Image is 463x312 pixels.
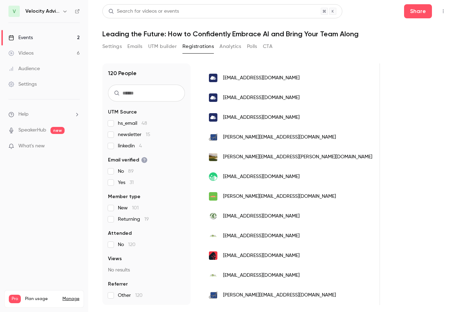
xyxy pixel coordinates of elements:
[118,131,150,138] span: newsletter
[223,173,300,181] span: [EMAIL_ADDRESS][DOMAIN_NAME]
[223,134,336,141] span: [PERSON_NAME][EMAIL_ADDRESS][DOMAIN_NAME]
[139,143,142,148] span: 4
[223,232,300,240] span: [EMAIL_ADDRESS][DOMAIN_NAME]
[209,271,217,280] img: think-team.com
[108,69,137,78] h1: 120 People
[118,204,139,212] span: New
[9,295,21,303] span: Pro
[223,153,372,161] span: [PERSON_NAME][EMAIL_ADDRESS][PERSON_NAME][DOMAIN_NAME]
[209,74,217,82] img: successkpi.com
[146,132,150,137] span: 15
[130,180,134,185] span: 31
[209,172,217,181] img: scorpioco.com
[263,41,272,52] button: CTA
[209,232,217,240] img: think-team.com
[247,41,257,52] button: Polls
[108,109,185,299] section: facet-groups
[144,217,149,222] span: 19
[132,206,139,210] span: 101
[25,296,58,302] span: Plan usage
[404,4,432,18] button: Share
[127,41,142,52] button: Emails
[8,34,33,41] div: Events
[118,120,147,127] span: hs_email
[148,41,177,52] button: UTM builder
[128,169,134,174] span: 89
[102,41,122,52] button: Settings
[118,179,134,186] span: Yes
[128,242,136,247] span: 120
[209,93,217,102] img: successkpi.com
[209,291,217,299] img: affiliatedtitle.net
[108,255,122,262] span: Views
[209,212,217,220] img: losttreeclub.com
[223,94,300,102] span: [EMAIL_ADDRESS][DOMAIN_NAME]
[18,127,46,134] a: SpeakerHub
[223,114,300,121] span: [EMAIL_ADDRESS][DOMAIN_NAME]
[118,241,136,248] span: No
[223,252,300,259] span: [EMAIL_ADDRESS][DOMAIN_NAME]
[50,127,65,134] span: new
[223,74,300,82] span: [EMAIL_ADDRESS][DOMAIN_NAME]
[209,251,217,260] img: silverbackconcrete.co
[223,292,336,299] span: [PERSON_NAME][EMAIL_ADDRESS][DOMAIN_NAME]
[220,41,241,52] button: Analytics
[62,296,79,302] a: Manage
[18,111,29,118] span: Help
[182,41,214,52] button: Registrations
[8,65,40,72] div: Audience
[223,193,336,200] span: [PERSON_NAME][EMAIL_ADDRESS][DOMAIN_NAME]
[118,216,149,223] span: Returning
[223,213,300,220] span: [EMAIL_ADDRESS][DOMAIN_NAME]
[142,121,147,126] span: 48
[102,30,449,38] h1: Leading the Future: How to Confidently Embrace AI and Bring Your Team Along
[108,281,128,288] span: Referrer
[108,230,132,237] span: Attended
[8,81,37,88] div: Settings
[118,142,142,149] span: linkedin
[223,272,300,279] span: [EMAIL_ADDRESS][DOMAIN_NAME]
[209,153,217,161] img: medalistgolfclub.org
[108,193,140,200] span: Member type
[108,157,148,164] span: Email verified
[209,113,217,122] img: successkpi.com
[209,133,217,141] img: affiliatedtitle.net
[108,109,137,116] span: UTM Source
[25,8,59,15] h6: Velocity Advisory Group
[71,143,80,149] iframe: Noticeable Trigger
[118,168,134,175] span: No
[209,192,217,201] img: servproocala.com
[118,292,143,299] span: Other
[18,142,45,150] span: What's new
[13,8,16,15] span: V
[8,50,34,57] div: Videos
[135,293,143,298] span: 120
[108,8,179,15] div: Search for videos or events
[8,111,80,118] li: help-dropdown-opener
[108,267,185,274] p: No results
